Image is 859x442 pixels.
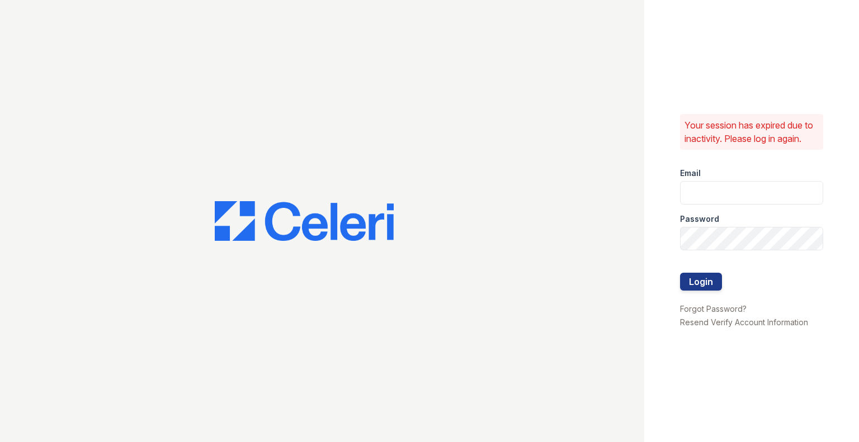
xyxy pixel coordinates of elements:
p: Your session has expired due to inactivity. Please log in again. [685,118,819,145]
a: Forgot Password? [680,304,747,313]
a: Resend Verify Account Information [680,317,808,327]
button: Login [680,273,722,291]
label: Email [680,168,701,179]
label: Password [680,213,719,225]
img: CE_Logo_Blue-a8612792a0a2168367f1c8372b55b34899dd931a85d93a1a3d3e32e68fde9ad4.png [215,201,394,241]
